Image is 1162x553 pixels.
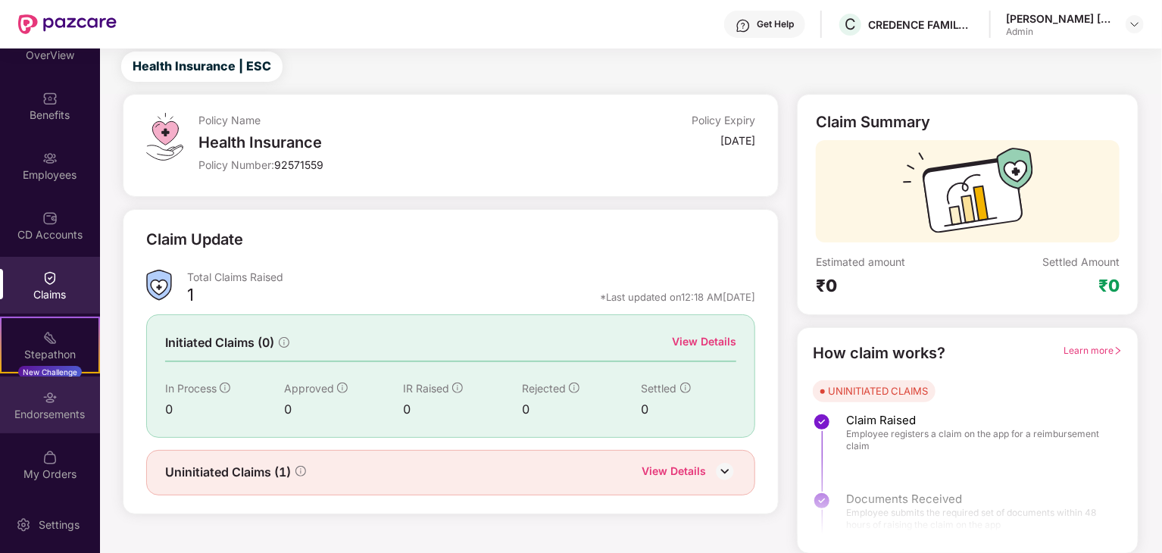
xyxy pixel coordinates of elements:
[828,383,928,398] div: UNINITIATED CLAIMS
[165,382,217,395] span: In Process
[816,255,968,269] div: Estimated amount
[133,57,271,76] span: Health Insurance | ESC
[813,342,945,365] div: How claim works?
[642,400,737,419] div: 0
[522,400,641,419] div: 0
[846,428,1107,452] span: Employee registers a claim on the app for a reimbursement claim
[1006,11,1112,26] div: [PERSON_NAME] [PERSON_NAME]
[816,113,930,131] div: Claim Summary
[165,463,291,482] span: Uninitiated Claims (1)
[736,18,751,33] img: svg+xml;base64,PHN2ZyBpZD0iSGVscC0zMngzMiIgeG1sbnM9Imh0dHA6Ly93d3cudzMub3JnLzIwMDAvc3ZnIiB3aWR0aD...
[198,158,570,172] div: Policy Number:
[680,383,691,393] span: info-circle
[284,400,403,419] div: 0
[284,382,334,395] span: Approved
[18,14,117,34] img: New Pazcare Logo
[569,383,579,393] span: info-circle
[813,413,831,431] img: svg+xml;base64,PHN2ZyBpZD0iU3RlcC1Eb25lLTMyeDMyIiB4bWxucz0iaHR0cDovL3d3dy53My5vcmcvMjAwMC9zdmciIH...
[42,330,58,345] img: svg+xml;base64,PHN2ZyB4bWxucz0iaHR0cDovL3d3dy53My5vcmcvMjAwMC9zdmciIHdpZHRoPSIyMSIgaGVpZ2h0PSIyMC...
[1129,18,1141,30] img: svg+xml;base64,PHN2ZyBpZD0iRHJvcGRvd24tMzJ4MzIiIHhtbG5zPSJodHRwOi8vd3d3LnczLm9yZy8yMDAwL3N2ZyIgd2...
[403,400,522,419] div: 0
[198,113,570,127] div: Policy Name
[2,347,98,362] div: Stepathon
[903,148,1033,242] img: svg+xml;base64,PHN2ZyB3aWR0aD0iMTcyIiBoZWlnaHQ9IjExMyIgdmlld0JveD0iMCAwIDE3MiAxMTMiIGZpbGw9Im5vbm...
[642,463,706,483] div: View Details
[1042,255,1120,269] div: Settled Amount
[672,333,736,350] div: View Details
[187,270,756,284] div: Total Claims Raised
[642,382,677,395] span: Settled
[403,382,449,395] span: IR Raised
[42,390,58,405] img: svg+xml;base64,PHN2ZyBpZD0iRW5kb3JzZW1lbnRzIiB4bWxucz0iaHR0cDovL3d3dy53My5vcmcvMjAwMC9zdmciIHdpZH...
[522,382,566,395] span: Rejected
[187,284,194,310] div: 1
[714,460,736,483] img: DownIcon
[146,270,172,301] img: ClaimsSummaryIcon
[16,517,31,533] img: svg+xml;base64,PHN2ZyBpZD0iU2V0dGluZy0yMHgyMCIgeG1sbnM9Imh0dHA6Ly93d3cudzMub3JnLzIwMDAvc3ZnIiB3aW...
[720,133,755,148] div: [DATE]
[18,366,82,378] div: New Challenge
[757,18,794,30] div: Get Help
[452,383,463,393] span: info-circle
[220,383,230,393] span: info-circle
[34,517,84,533] div: Settings
[146,228,243,252] div: Claim Update
[165,333,274,352] span: Initiated Claims (0)
[198,133,570,152] div: Health Insurance
[274,158,323,171] span: 92571559
[816,275,968,296] div: ₹0
[42,91,58,106] img: svg+xml;base64,PHN2ZyBpZD0iQmVuZWZpdHMiIHhtbG5zPSJodHRwOi8vd3d3LnczLm9yZy8yMDAwL3N2ZyIgd2lkdGg9Ij...
[165,400,284,419] div: 0
[42,450,58,465] img: svg+xml;base64,PHN2ZyBpZD0iTXlfT3JkZXJzIiBkYXRhLW5hbWU9Ik15IE9yZGVycyIgeG1sbnM9Imh0dHA6Ly93d3cudz...
[845,15,856,33] span: C
[121,52,283,82] button: Health Insurance | ESC
[1064,345,1123,356] span: Learn more
[42,151,58,166] img: svg+xml;base64,PHN2ZyBpZD0iRW1wbG95ZWVzIiB4bWxucz0iaHR0cDovL3d3dy53My5vcmcvMjAwMC9zdmciIHdpZHRoPS...
[600,290,755,304] div: *Last updated on 12:18 AM[DATE]
[1098,275,1120,296] div: ₹0
[337,383,348,393] span: info-circle
[868,17,974,32] div: CREDENCE FAMILY OFFICE PRIVATE LIMITED
[846,413,1107,428] span: Claim Raised
[295,466,306,476] span: info-circle
[1006,26,1112,38] div: Admin
[42,270,58,286] img: svg+xml;base64,PHN2ZyBpZD0iQ2xhaW0iIHhtbG5zPSJodHRwOi8vd3d3LnczLm9yZy8yMDAwL3N2ZyIgd2lkdGg9IjIwIi...
[42,211,58,226] img: svg+xml;base64,PHN2ZyBpZD0iQ0RfQWNjb3VudHMiIGRhdGEtbmFtZT0iQ0QgQWNjb3VudHMiIHhtbG5zPSJodHRwOi8vd3...
[692,113,755,127] div: Policy Expiry
[279,337,289,348] span: info-circle
[1114,346,1123,355] span: right
[146,113,183,161] img: svg+xml;base64,PHN2ZyB4bWxucz0iaHR0cDovL3d3dy53My5vcmcvMjAwMC9zdmciIHdpZHRoPSI0OS4zMiIgaGVpZ2h0PS...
